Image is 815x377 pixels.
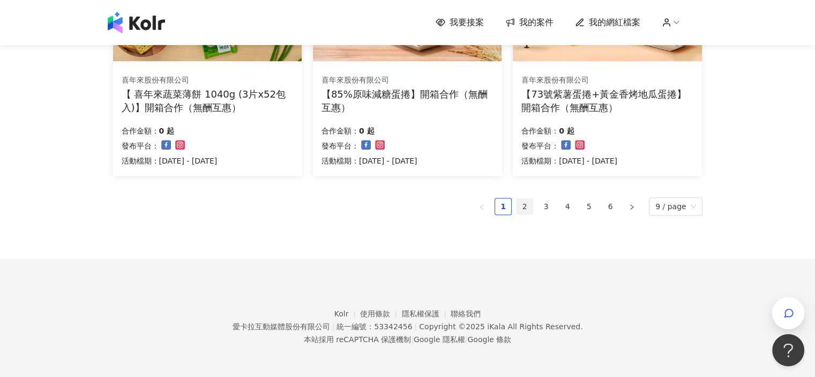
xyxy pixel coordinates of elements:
[495,198,511,215] a: 1
[122,139,159,152] p: 發布平台：
[467,335,511,344] a: Google 條款
[521,124,559,137] p: 合作金額：
[465,335,468,344] span: |
[321,87,494,114] div: 【85%原味減糖蛋捲】開箱合作（無酬互惠）
[473,198,490,215] li: Previous Page
[487,322,505,331] a: iKala
[575,17,640,28] a: 我的網紅檔案
[232,322,330,331] div: 愛卡拉互動媒體股份有限公司
[649,197,702,216] div: Page Size
[337,322,412,331] div: 統一編號：53342456
[519,17,554,28] span: 我的案件
[623,198,640,215] li: Next Page
[414,322,417,331] span: |
[505,17,554,28] a: 我的案件
[478,204,485,210] span: left
[559,198,575,215] a: 4
[559,124,574,137] p: 0 起
[304,333,511,346] span: 本站採用 reCAPTCHA 保護機制
[580,198,597,215] li: 5
[411,335,414,344] span: |
[450,17,484,28] span: 我要接案
[602,198,618,215] a: 6
[414,335,465,344] a: Google 隱私權
[537,198,555,215] li: 3
[521,139,559,152] p: 發布平台：
[589,17,640,28] span: 我的網紅檔案
[402,309,451,318] a: 隱私權保護
[495,198,512,215] li: 1
[122,124,159,137] p: 合作金額：
[122,154,218,167] p: 活動檔期：[DATE] - [DATE]
[629,204,635,210] span: right
[321,75,493,86] div: 喜年來股份有限公司
[559,198,576,215] li: 4
[332,322,334,331] span: |
[581,198,597,215] a: 5
[521,87,693,114] div: 【73號紫薯蛋捲+黃金香烤地瓜蛋捲】開箱合作（無酬互惠）
[602,198,619,215] li: 6
[360,309,402,318] a: 使用條款
[655,198,696,215] span: 9 / page
[122,87,294,114] div: 【 喜年來蔬菜薄餅 1040g (3片x52包入)】開箱合作（無酬互惠）
[321,139,359,152] p: 發布平台：
[517,198,533,215] a: 2
[419,322,582,331] div: Copyright © 2025 All Rights Reserved.
[451,309,481,318] a: 聯絡我們
[516,198,533,215] li: 2
[159,124,175,137] p: 0 起
[108,12,165,33] img: logo
[321,124,359,137] p: 合作金額：
[359,124,375,137] p: 0 起
[538,198,554,215] a: 3
[436,17,484,28] a: 我要接案
[521,154,617,167] p: 活動檔期：[DATE] - [DATE]
[521,75,693,86] div: 喜年來股份有限公司
[334,309,360,318] a: Kolr
[321,154,417,167] p: 活動檔期：[DATE] - [DATE]
[473,198,490,215] button: left
[122,75,293,86] div: 喜年來股份有限公司
[772,334,804,366] iframe: Help Scout Beacon - Open
[623,198,640,215] button: right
